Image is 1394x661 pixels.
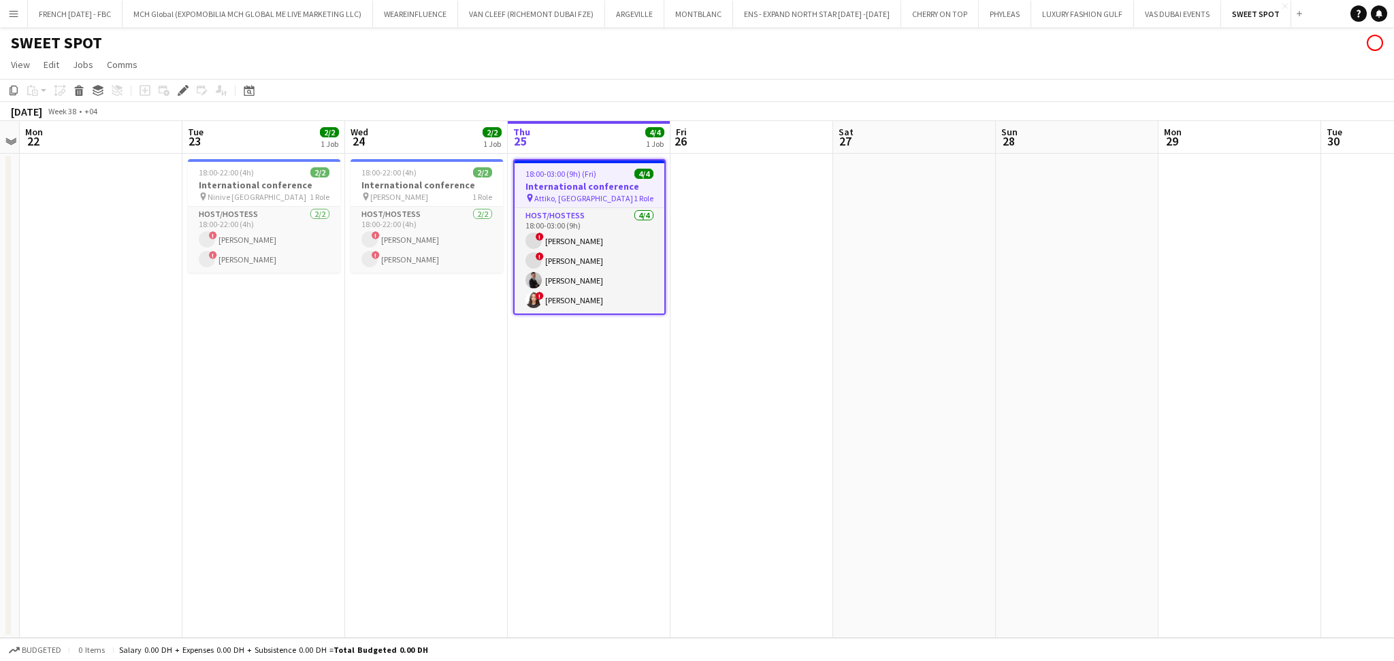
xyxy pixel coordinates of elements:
[44,58,59,71] span: Edit
[38,56,65,73] a: Edit
[534,193,633,203] span: Attiko, [GEOGRAPHIC_DATA]
[664,1,733,27] button: MONTBLANC
[634,169,653,179] span: 4/4
[334,645,428,655] span: Total Budgeted 0.00 DH
[473,167,492,177] span: 2/2
[645,127,664,137] span: 4/4
[199,167,254,177] span: 18:00-22:00 (4h)
[188,179,340,191] h3: International conference
[107,58,137,71] span: Comms
[361,167,417,177] span: 18:00-22:00 (4h)
[1221,1,1291,27] button: SWEET SPOT
[7,643,63,658] button: Budgeted
[84,106,97,116] div: +04
[321,139,338,149] div: 1 Job
[1164,126,1182,138] span: Mon
[536,233,544,241] span: !
[1162,133,1182,149] span: 29
[372,231,380,239] span: !
[310,167,329,177] span: 2/2
[536,292,544,300] span: !
[1031,1,1134,27] button: LUXURY FASHION GULF
[25,126,43,138] span: Mon
[525,169,596,179] span: 18:00-03:00 (9h) (Fri)
[646,139,664,149] div: 1 Job
[67,56,99,73] a: Jobs
[370,192,428,202] span: [PERSON_NAME]
[11,33,102,53] h1: SWEET SPOT
[73,58,93,71] span: Jobs
[733,1,901,27] button: ENS - EXPAND NORTH STAR [DATE] -[DATE]
[634,193,653,203] span: 1 Role
[1134,1,1221,27] button: VAS DUBAI EVENTS
[186,133,204,149] span: 23
[605,1,664,27] button: ARGEVILLE
[119,645,428,655] div: Salary 0.00 DH + Expenses 0.00 DH + Subsistence 0.00 DH =
[123,1,373,27] button: MCH Global (EXPOMOBILIA MCH GLOBAL ME LIVE MARKETING LLC)
[208,192,306,202] span: Ninive [GEOGRAPHIC_DATA]
[5,56,35,73] a: View
[999,133,1018,149] span: 28
[11,105,42,118] div: [DATE]
[674,133,687,149] span: 26
[483,139,501,149] div: 1 Job
[373,1,458,27] button: WEAREINFLUENCE
[1325,133,1342,149] span: 30
[511,133,530,149] span: 25
[348,133,368,149] span: 24
[676,126,687,138] span: Fri
[472,192,492,202] span: 1 Role
[209,251,217,259] span: !
[310,192,329,202] span: 1 Role
[372,251,380,259] span: !
[351,126,368,138] span: Wed
[979,1,1031,27] button: PHYLEAS
[188,126,204,138] span: Tue
[458,1,605,27] button: VAN CLEEF (RICHEMONT DUBAI FZE)
[901,1,979,27] button: CHERRY ON TOP
[483,127,502,137] span: 2/2
[28,1,123,27] button: FRENCH [DATE] - FBC
[22,645,61,655] span: Budgeted
[513,159,666,315] app-job-card: 18:00-03:00 (9h) (Fri)4/4International conference Attiko, [GEOGRAPHIC_DATA]1 RoleHost/Hostess4/41...
[351,179,503,191] h3: International conference
[839,126,854,138] span: Sat
[209,231,217,239] span: !
[513,126,530,138] span: Thu
[351,207,503,273] app-card-role: Host/Hostess2/218:00-22:00 (4h)![PERSON_NAME]![PERSON_NAME]
[23,133,43,149] span: 22
[101,56,143,73] a: Comms
[320,127,339,137] span: 2/2
[1327,126,1342,138] span: Tue
[515,208,664,313] app-card-role: Host/Hostess4/418:00-03:00 (9h)![PERSON_NAME]![PERSON_NAME][PERSON_NAME]![PERSON_NAME]
[1001,126,1018,138] span: Sun
[1367,35,1383,51] app-user-avatar: Sara Mendhao
[837,133,854,149] span: 27
[515,180,664,192] h3: International conference
[536,252,544,260] span: !
[45,106,79,116] span: Week 38
[11,58,30,71] span: View
[351,159,503,273] app-job-card: 18:00-22:00 (4h)2/2International conference [PERSON_NAME]1 RoleHost/Hostess2/218:00-22:00 (4h)![P...
[188,207,340,273] app-card-role: Host/Hostess2/218:00-22:00 (4h)![PERSON_NAME]![PERSON_NAME]
[188,159,340,273] app-job-card: 18:00-22:00 (4h)2/2International conference Ninive [GEOGRAPHIC_DATA]1 RoleHost/Hostess2/218:00-22...
[75,645,108,655] span: 0 items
